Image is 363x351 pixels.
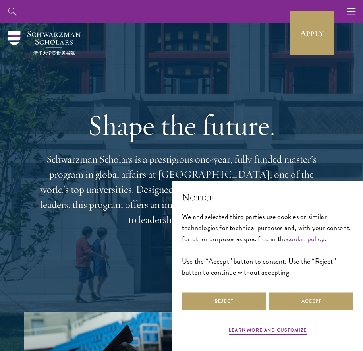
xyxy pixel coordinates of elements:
button: Accept [269,292,353,310]
button: Learn more and customize [229,326,307,336]
a: cookie policy [287,233,324,244]
h1: Shape the future. [39,109,324,142]
button: Reject [182,292,266,310]
h2: Notice [182,190,353,204]
a: Apply [290,11,334,55]
img: Schwarzman Scholars [8,31,81,55]
p: Schwarzman Scholars is a prestigious one-year, fully funded master’s program in global affairs at... [39,152,324,227]
div: We and selected third parties use cookies or similar technologies for technical purposes and, wit... [182,211,353,278]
